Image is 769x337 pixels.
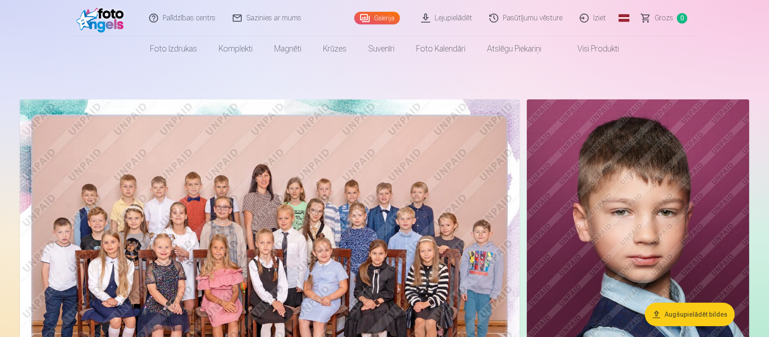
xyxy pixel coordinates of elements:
[357,36,405,61] a: Suvenīri
[405,36,476,61] a: Foto kalendāri
[552,36,630,61] a: Visi produkti
[476,36,552,61] a: Atslēgu piekariņi
[354,12,400,24] a: Galerija
[208,36,263,61] a: Komplekti
[645,303,735,326] button: Augšupielādēt bildes
[655,13,673,23] span: Grozs
[312,36,357,61] a: Krūzes
[677,13,687,23] span: 0
[76,4,128,33] img: /fa1
[263,36,312,61] a: Magnēti
[139,36,208,61] a: Foto izdrukas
